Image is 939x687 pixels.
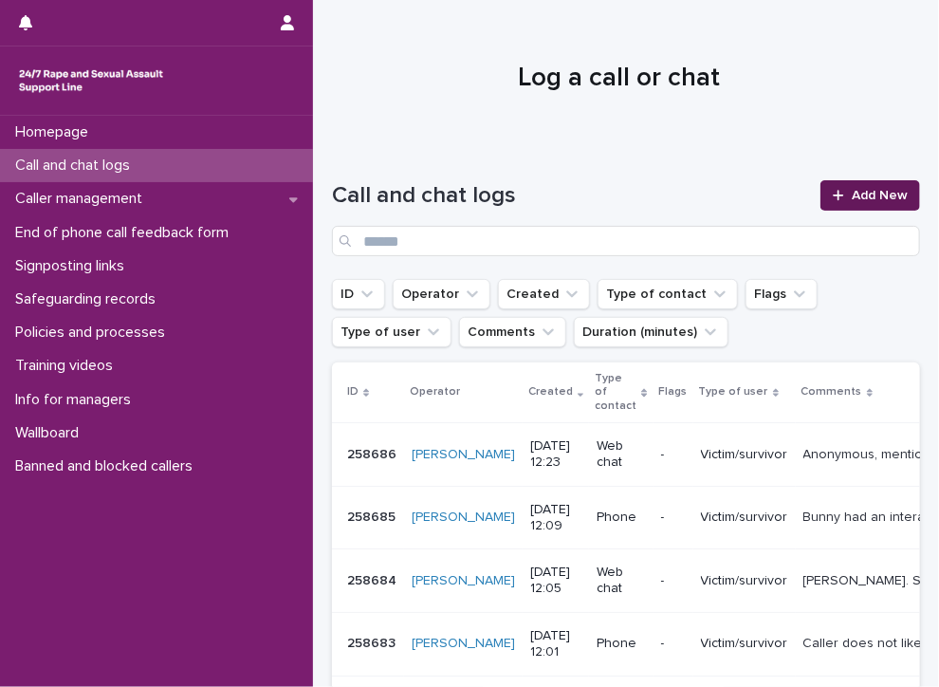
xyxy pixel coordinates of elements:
p: 258683 [347,632,399,652]
p: Phone [597,636,645,652]
button: Comments [459,317,566,347]
p: [DATE] 12:01 [530,628,581,660]
button: Duration (minutes) [574,317,728,347]
span: Add New [852,189,908,202]
p: - [661,447,686,463]
a: [PERSON_NAME] [412,636,515,652]
p: Training videos [8,357,128,375]
button: Type of contact [598,279,738,309]
p: 258686 [347,443,400,463]
img: rhQMoQhaT3yELyF149Cw [15,62,167,100]
p: [DATE] 12:23 [530,438,581,471]
p: Policies and processes [8,324,180,342]
button: Operator [393,279,490,309]
p: 258684 [347,569,400,589]
h1: Log a call or chat [332,63,906,95]
a: [PERSON_NAME] [412,510,515,526]
p: Victim/survivor [701,447,788,463]
input: Search [332,226,920,256]
p: Comments [801,381,862,402]
p: Flags [659,381,688,402]
p: End of phone call feedback form [8,224,244,242]
p: - [661,636,686,652]
p: Web chat [597,565,645,597]
p: Homepage [8,123,103,141]
h1: Call and chat logs [332,182,809,210]
p: Type of user [699,381,768,402]
button: ID [332,279,385,309]
button: Type of user [332,317,451,347]
p: Safeguarding records [8,290,171,308]
button: Flags [746,279,818,309]
p: Call and chat logs [8,157,145,175]
p: - [661,510,686,526]
p: Wallboard [8,424,94,442]
p: [DATE] 12:09 [530,502,581,534]
p: - [661,573,686,589]
p: Victim/survivor [701,510,788,526]
p: Signposting links [8,257,139,275]
p: Operator [410,381,460,402]
a: Add New [820,180,920,211]
a: [PERSON_NAME] [412,573,515,589]
p: [DATE] 12:05 [530,565,581,597]
p: 258685 [347,506,399,526]
p: Caller management [8,190,157,208]
p: Victim/survivor [701,636,788,652]
p: Phone [597,510,645,526]
p: Created [528,381,573,402]
a: [PERSON_NAME] [412,447,515,463]
p: Info for managers [8,391,146,409]
p: Type of contact [595,368,636,417]
button: Created [498,279,590,309]
p: ID [347,381,359,402]
p: Banned and blocked callers [8,457,208,475]
p: Web chat [597,438,645,471]
p: Victim/survivor [701,573,788,589]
